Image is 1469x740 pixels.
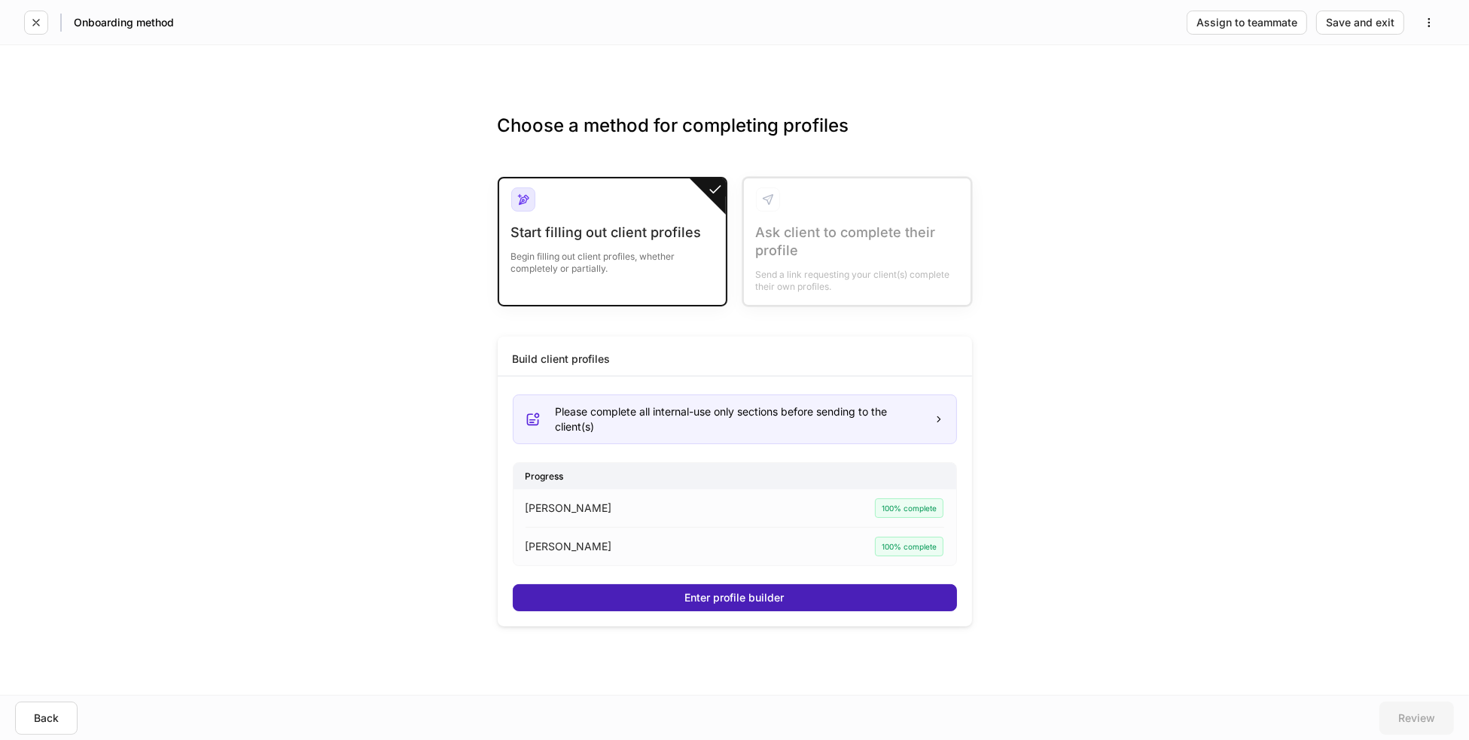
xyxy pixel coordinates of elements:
[875,498,943,518] div: 100% complete
[511,242,714,275] div: Begin filling out client profiles, whether completely or partially.
[513,584,957,611] button: Enter profile builder
[1316,11,1404,35] button: Save and exit
[34,713,59,723] div: Back
[15,702,78,735] button: Back
[526,501,612,516] p: [PERSON_NAME]
[513,352,611,367] div: Build client profiles
[685,592,785,603] div: Enter profile builder
[498,114,972,162] h3: Choose a method for completing profiles
[1187,11,1307,35] button: Assign to teammate
[1196,17,1297,28] div: Assign to teammate
[556,404,922,434] div: Please complete all internal-use only sections before sending to the client(s)
[74,15,174,30] h5: Onboarding method
[526,539,612,554] p: [PERSON_NAME]
[514,463,956,489] div: Progress
[1326,17,1394,28] div: Save and exit
[511,224,714,242] div: Start filling out client profiles
[875,537,943,556] div: 100% complete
